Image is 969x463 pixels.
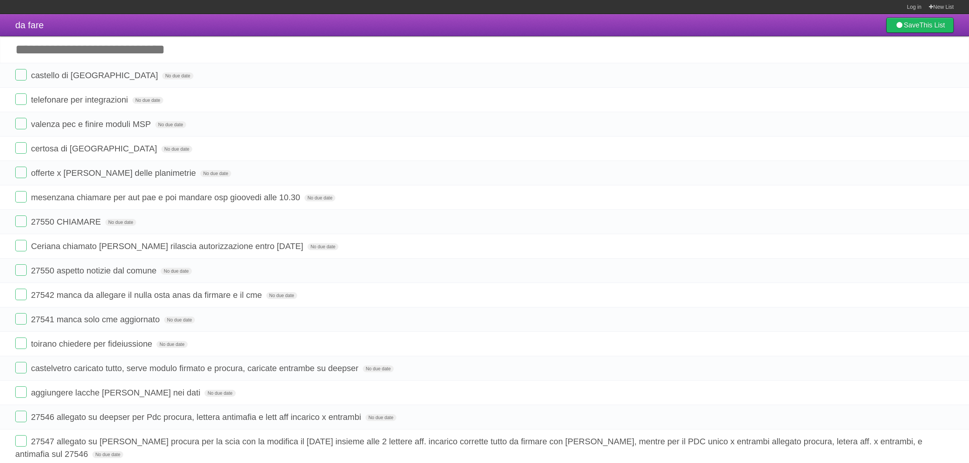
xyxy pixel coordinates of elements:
[15,289,27,300] label: Done
[105,219,136,226] span: No due date
[31,412,363,422] span: 27546 allegato su deepser per Pdc procura, lettera antimafia e lett aff incarico x entrambi
[31,388,202,397] span: aggiungere lacche [PERSON_NAME] nei dati
[161,146,192,153] span: No due date
[15,411,27,422] label: Done
[204,390,235,397] span: No due date
[15,435,27,447] label: Done
[31,339,154,349] span: toirano chiedere per fideiussione
[15,20,44,30] span: da fare
[363,365,394,372] span: No due date
[15,386,27,398] label: Done
[31,241,305,251] span: Ceriana chiamato [PERSON_NAME] rilascia autorizzazione entro [DATE]
[161,268,192,275] span: No due date
[31,217,103,227] span: 27550 CHIAMARE
[31,119,153,129] span: valenza pec e finire moduli MSP
[15,362,27,373] label: Done
[15,142,27,154] label: Done
[132,97,163,104] span: No due date
[31,363,360,373] span: castelvetro caricato tutto, serve modulo firmato e procura, caricate entrambe su deepser
[15,191,27,203] label: Done
[31,266,158,275] span: 27550 aspetto notizie dal comune
[31,95,130,104] span: telefonare per integrazioni
[886,18,954,33] a: SaveThis List
[15,338,27,349] label: Done
[304,195,335,201] span: No due date
[31,144,159,153] span: certosa di [GEOGRAPHIC_DATA]
[15,437,922,459] span: 27547 allegato su [PERSON_NAME] procura per la scia con la modifica il [DATE] insieme alle 2 lett...
[307,243,338,250] span: No due date
[365,414,396,421] span: No due date
[15,313,27,325] label: Done
[31,315,162,324] span: 27541 manca solo cme aggiornato
[31,193,302,202] span: mesenzana chiamare per aut pae e poi mandare osp gioovedi alle 10.30
[156,341,187,348] span: No due date
[92,451,123,458] span: No due date
[15,240,27,251] label: Done
[31,290,264,300] span: 27542 manca da allegare il nulla osta anas da firmare e il cme
[155,121,186,128] span: No due date
[15,167,27,178] label: Done
[15,264,27,276] label: Done
[919,21,945,29] b: This List
[31,168,198,178] span: offerte x [PERSON_NAME] delle planimetrie
[162,72,193,79] span: No due date
[164,317,195,323] span: No due date
[31,71,160,80] span: castello di [GEOGRAPHIC_DATA]
[15,69,27,80] label: Done
[15,118,27,129] label: Done
[200,170,231,177] span: No due date
[15,93,27,105] label: Done
[15,215,27,227] label: Done
[266,292,297,299] span: No due date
